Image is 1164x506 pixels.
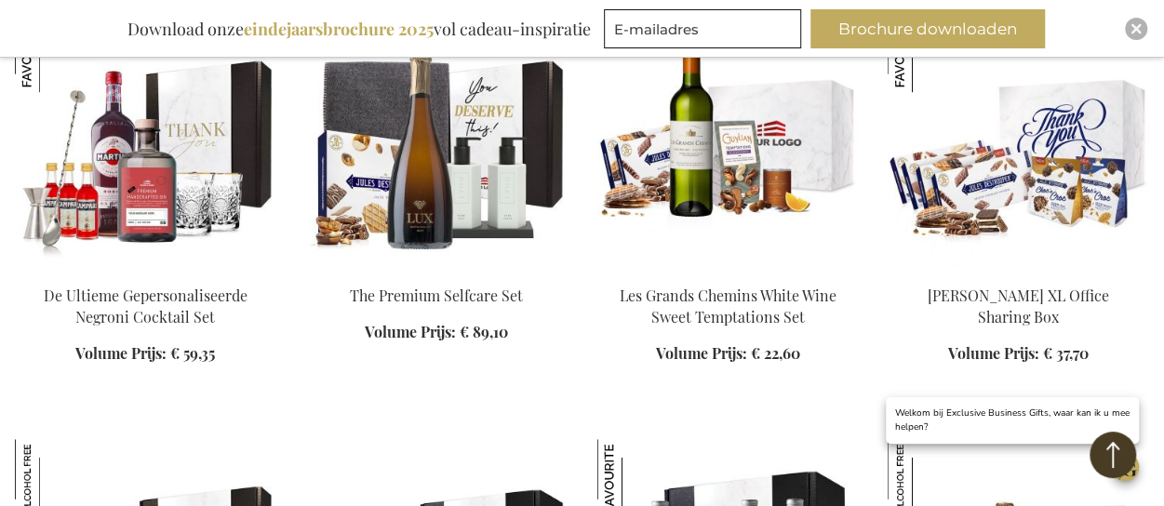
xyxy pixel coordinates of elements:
[888,262,1149,280] a: Jules Destrooper XL Office Sharing Box Jules Destrooper XL Office Sharing Box
[597,14,859,274] img: Les Grands Chemins White Wine Sweet
[365,322,508,343] a: Volume Prijs: € 89,10
[604,9,801,48] input: E-mailadres
[888,14,1149,274] img: Jules Destrooper XL Office Sharing Box
[928,286,1109,326] a: [PERSON_NAME] XL Office Sharing Box
[619,286,836,326] a: Les Grands Chemins White Wine Sweet Temptations Set
[750,343,799,363] span: € 22,60
[460,322,508,341] span: € 89,10
[948,343,1039,363] span: Volume Prijs:
[15,14,276,274] img: De Ultieme Gepersonaliseerde Negroni Cocktail Set
[306,14,568,274] img: The Premium Selfcare Set
[604,9,807,54] form: marketing offers and promotions
[810,9,1045,48] button: Brochure downloaden
[948,343,1089,365] a: Volume Prijs: € 37,70
[365,322,456,341] span: Volume Prijs:
[350,286,523,305] a: The Premium Selfcare Set
[597,262,859,280] a: Les Grands Chemins White Wine Sweet
[244,18,434,40] b: eindejaarsbrochure 2025
[119,9,599,48] div: Download onze vol cadeau-inspiratie
[306,262,568,280] a: The Premium Selfcare Set
[1131,23,1142,34] img: Close
[1125,18,1147,40] div: Close
[655,343,799,365] a: Volume Prijs: € 22,60
[655,343,746,363] span: Volume Prijs:
[1043,343,1089,363] span: € 37,70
